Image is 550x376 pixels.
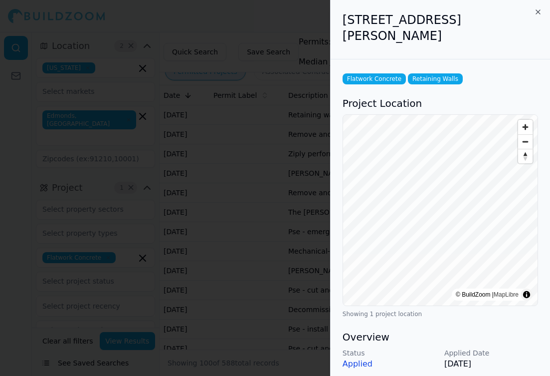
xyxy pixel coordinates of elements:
h3: Project Location [343,96,538,110]
span: Flatwork Concrete [343,73,406,84]
p: Applied [343,358,436,370]
button: Zoom out [518,134,533,149]
button: Zoom in [518,120,533,134]
div: Showing 1 project location [343,310,538,318]
canvas: Map [343,115,538,306]
div: © BuildZoom | [456,290,519,300]
a: MapLibre [494,291,519,298]
p: Applied Date [444,348,538,358]
h3: Overview [343,330,538,344]
p: [DATE] [444,358,538,370]
summary: Toggle attribution [521,289,533,301]
button: Reset bearing to north [518,149,533,163]
span: Retaining Walls [408,73,463,84]
h2: [STREET_ADDRESS][PERSON_NAME] [343,12,538,44]
p: Status [343,348,436,358]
